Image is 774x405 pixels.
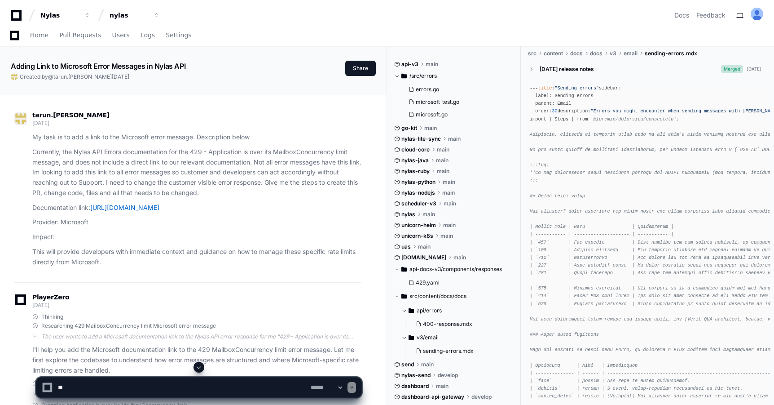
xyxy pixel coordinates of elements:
iframe: Open customer support [745,375,770,400]
span: main [437,146,449,153]
span: errors.go [416,86,439,93]
span: main [453,254,466,261]
span: /src/errors [409,72,437,80]
span: docs [590,50,602,57]
svg: Directory [401,71,407,81]
button: /src/errors [394,69,514,83]
p: Provider: Microsoft [32,217,361,227]
span: Thinking [41,313,63,320]
span: Merged [721,65,743,73]
span: main [440,232,453,240]
span: microsoft_test.go [416,98,459,106]
span: docs [570,50,583,57]
span: main [442,189,455,196]
span: 30 [552,108,557,114]
p: Impact: [32,232,361,242]
a: Logs [141,25,155,46]
button: v3/email [401,330,514,345]
button: api/errors [401,303,514,318]
span: src [528,50,537,57]
span: 429.yaml [416,279,440,286]
svg: Directory [409,332,414,343]
button: 400-response.mdx [412,318,509,330]
app-text-character-animate: Adding Link to Microsoft Error Messages in Nylas API [11,62,185,71]
span: tarun.[PERSON_NAME] [32,111,110,119]
button: microsoft.go [405,108,509,121]
div: nylas [110,11,148,20]
span: [DATE] [112,73,129,80]
span: nylas-nodejs [401,189,435,196]
a: Docs [674,11,689,20]
a: [URL][DOMAIN_NAME] [90,204,159,211]
span: main [443,178,455,186]
span: go-kit [401,125,417,132]
button: src/content/docs/docs [394,289,514,303]
span: [DATE] [32,302,49,308]
span: nylas-lite-sync [401,135,441,142]
span: api-docs-v3/components/responses [409,266,502,273]
a: Users [112,25,130,46]
svg: Directory [409,305,414,316]
span: cloud-core [401,146,430,153]
span: scheduler-v3 [401,200,436,207]
span: Created by [20,73,129,80]
span: main [448,135,461,142]
span: nylas-java [401,157,429,164]
span: microsoft.go [416,111,448,118]
span: tarun.[PERSON_NAME] [53,73,112,80]
p: I'll help you add the Microsoft documentation link to the 429 MailboxConcurrency limit error mess... [32,345,361,375]
img: 205014160 [11,73,18,80]
span: email [624,50,638,57]
button: errors.go [405,83,509,96]
span: main [437,168,449,175]
span: main [436,157,449,164]
span: sending-errors.mdx [423,347,474,355]
button: microsoft_test.go [405,96,509,108]
span: unicorn-helm [401,222,436,229]
span: v3/email [417,334,439,341]
span: nylas-python [401,178,435,186]
span: "Sending errors" [554,85,599,91]
p: This will provide developers with immediate context and guidance on how to manage these specific ... [32,247,361,267]
span: Pull Requests [59,32,101,38]
span: main [426,61,438,68]
span: title [538,85,552,91]
span: unicorn-k8s [401,232,433,240]
img: ALV-UjU-Uivu_cc8zlDcn2c9MNEgVYayUocKx0gHV_Yy_SMunaAAd7JZxK5fgww1Mi-cdUJK5q-hvUHnPErhbMG5W0ta4bF9-... [751,8,763,20]
span: main [422,211,435,218]
span: nylas [401,211,415,218]
span: main [443,222,456,229]
button: sending-errors.mdx [412,345,509,357]
span: content [544,50,563,57]
svg: Directory [401,291,407,302]
span: sending-errors.mdx [645,50,697,57]
button: Share [345,61,376,76]
a: Pull Requests [59,25,101,46]
span: api/errors [417,307,442,314]
p: Currently, the Nylas API Errors documentation for the 429 - Application is over its MailboxConcur... [32,147,361,198]
span: Users [112,32,130,38]
p: Documentation link: [32,203,361,213]
span: main [418,243,431,250]
span: PlayerZero [32,294,69,300]
img: 205014160 [14,112,27,125]
div: Nylas [40,11,79,20]
p: My task is to add a link to the Microsoft error message. Dexcription below [32,132,361,142]
a: Settings [166,25,191,46]
span: [DOMAIN_NAME] [401,254,446,261]
button: Nylas [37,7,94,23]
div: [DATE] [747,66,761,72]
span: Logs [141,32,155,38]
span: uas [401,243,411,250]
button: Feedback [696,11,726,20]
span: main [421,361,434,368]
span: api-v3 [401,61,418,68]
button: nylas [106,7,163,23]
span: src/content/docs/docs [409,293,466,300]
button: api-docs-v3/components/responses [394,262,514,276]
button: 429.yaml [405,276,509,289]
div: [DATE] release notes [540,66,594,73]
a: Home [30,25,48,46]
span: send [401,361,414,368]
span: v3 [610,50,616,57]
